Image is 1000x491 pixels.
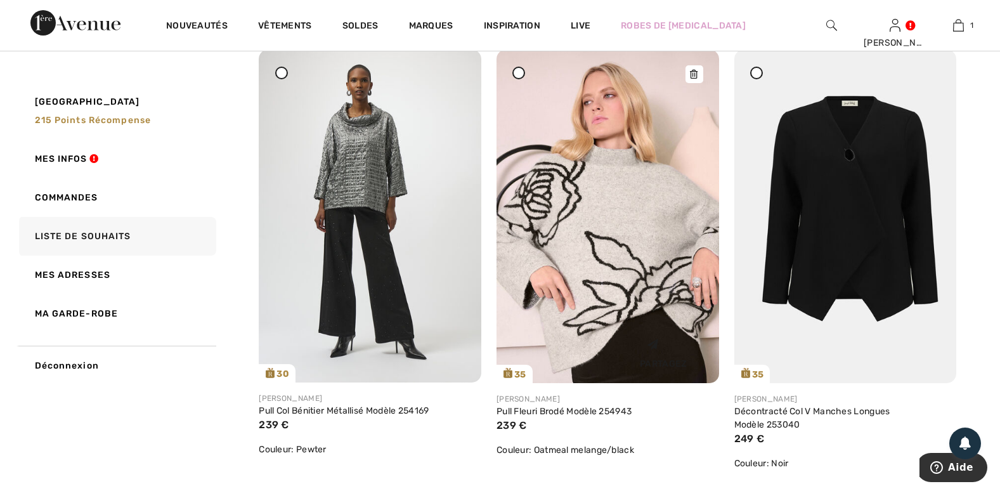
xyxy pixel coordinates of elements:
a: Nouveautés [166,20,228,34]
img: 1ère Avenue [30,10,120,36]
a: Déconnexion [16,346,216,385]
div: [PERSON_NAME] [259,393,481,404]
div: Couleur: Pewter [259,443,481,456]
span: [GEOGRAPHIC_DATA] [35,95,140,108]
span: Inspiration [484,20,540,34]
a: Liste de souhaits [16,217,216,256]
a: Pull Col Bénitier Métallisé Modèle 254169 [259,405,429,416]
a: Ma garde-robe [16,294,216,333]
img: recherche [826,18,837,33]
iframe: Ouvre un widget dans lequel vous pouvez trouver plus d’informations [919,453,987,485]
span: 239 € [259,419,289,431]
a: 35 [734,49,957,383]
a: Live [571,19,590,32]
a: 35 [497,49,719,383]
div: [PERSON_NAME] [497,393,719,405]
a: Se connecter [890,19,900,31]
a: Marques [409,20,453,34]
a: Mes adresses [16,256,216,294]
img: Mes infos [890,18,900,33]
div: Couleur: Oatmeal melange/black [497,443,719,457]
span: 249 € [734,433,765,445]
img: joseph-ribkoff-tops-pewter_254169_2_2097_search.jpg [259,49,481,383]
span: 239 € [497,419,527,431]
a: Mes infos [16,140,216,178]
div: Couleur: Noir [734,457,957,470]
span: 1 [970,20,973,31]
img: joseph-ribkoff-jackets-blazers-black_253040_1_e14e_search.jpg [734,49,957,383]
div: Partagez [618,329,709,374]
span: 215 Points récompense [35,115,152,126]
a: 30 [259,49,481,383]
div: [PERSON_NAME] [734,393,957,405]
a: Vêtements [258,20,312,34]
a: Commandes [16,178,216,217]
a: Robes de [MEDICAL_DATA] [621,19,746,32]
a: Soldes [342,20,379,34]
div: [PERSON_NAME] [864,36,926,49]
a: Pull Fleuri Brodé Modèle 254943 [497,406,632,417]
img: joseph-ribkoff-tops-oatmeal-melange-black_254943a_3_5363_search.jpg [497,49,719,383]
a: Décontracté Col V Manches Longues Modèle 253040 [734,406,890,430]
img: Mon panier [953,18,964,33]
a: 1 [927,18,989,33]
